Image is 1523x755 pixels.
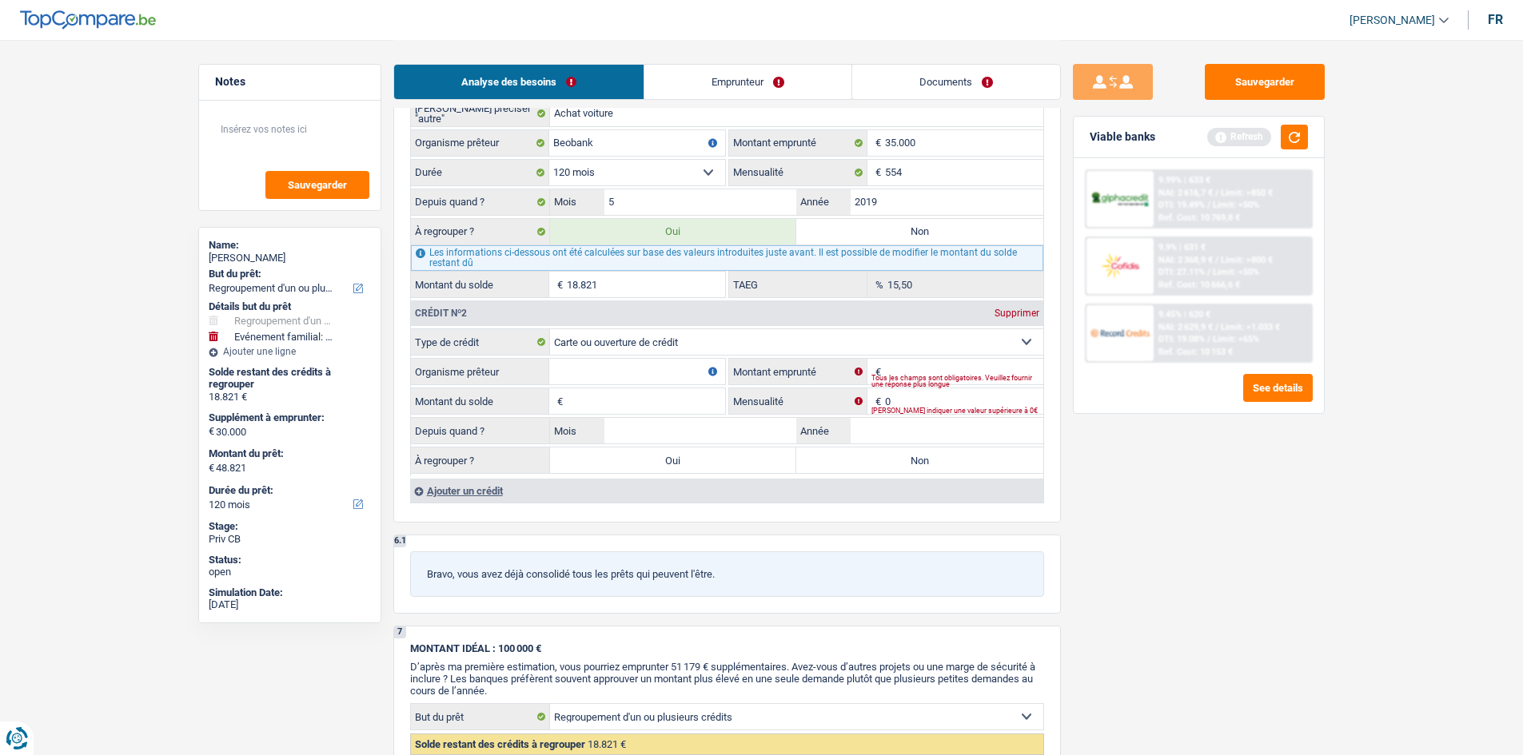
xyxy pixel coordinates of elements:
span: DTI: 19.08% [1158,334,1205,344]
span: Limit: <50% [1213,267,1259,277]
div: 7 [394,626,406,638]
label: Mois [550,418,604,443]
span: Limit: >800 € [1221,255,1273,265]
span: € [867,359,885,384]
label: Année [796,189,851,215]
label: Montant du prêt: [209,447,368,460]
div: Refresh [1207,128,1271,145]
div: Ref. Cost: 10 153 € [1158,347,1233,357]
h5: Notes [215,75,365,89]
div: Name: [209,239,371,252]
label: Type de crédit [411,329,550,355]
div: Supprimer [991,308,1043,318]
span: € [867,130,885,156]
div: 9.45% | 620 € [1158,309,1210,320]
label: Durée du prêt: [209,484,368,497]
span: € [549,388,567,414]
span: € [867,160,885,185]
span: Sauvegarder [288,180,347,190]
div: fr [1488,12,1503,27]
button: Sauvegarder [265,171,369,199]
div: Ajouter une ligne [209,346,371,357]
span: MONTANT IDÉAL : 100 000 € [410,642,541,654]
a: Emprunteur [644,65,851,99]
span: Limit: <50% [1213,200,1259,210]
span: / [1215,188,1218,198]
input: AAAA [851,418,1043,443]
label: Montant du solde [411,388,549,414]
label: Montant emprunté [729,359,867,384]
label: Durée [411,160,549,185]
img: Cofidis [1090,251,1150,280]
label: TAEG [729,272,867,297]
span: / [1215,255,1218,265]
div: 18.821 € [209,391,371,403]
span: € [209,425,214,438]
label: À regrouper ? [411,219,550,244]
input: MM [604,418,797,443]
span: DTI: 27.11% [1158,267,1205,277]
div: Solde restant des crédits à regrouper [209,366,371,391]
span: D’après ma première estimation, vous pourriez emprunter 51 179 € supplémentaires. Avez-vous d’aut... [410,661,1035,697]
span: € [867,388,885,414]
label: Supplément à emprunter: [209,411,368,424]
span: [PERSON_NAME] [1350,14,1435,27]
img: Record Credits [1090,318,1150,348]
div: 9.99% | 633 € [1158,175,1210,185]
span: Limit: >850 € [1221,188,1273,198]
img: AlphaCredit [1090,190,1150,209]
label: À regrouper ? [411,447,550,473]
input: MM [604,189,797,215]
span: % [867,272,887,297]
div: Les informations ci-dessous ont été calculées sur base des valeurs introduites juste avant. Il es... [411,245,1043,271]
span: / [1207,334,1210,344]
label: Oui [550,447,797,473]
div: Ref. Cost: 10 769,8 € [1158,213,1240,223]
button: See details [1243,374,1313,402]
span: / [1207,200,1210,210]
span: DTI: 19.49% [1158,200,1205,210]
div: Status: [209,554,371,566]
div: Crédit nº2 [411,308,471,318]
div: Viable banks [1090,130,1155,144]
div: [DATE] [209,598,371,611]
div: Ajouter un crédit [410,479,1043,503]
span: € [209,462,214,475]
label: Année [796,418,851,443]
a: Documents [852,65,1060,99]
a: [PERSON_NAME] [1337,7,1449,34]
label: Mois [550,189,604,215]
span: / [1215,322,1218,332]
div: [PERSON_NAME] [209,252,371,264]
span: NAI: 2 368,9 € [1158,255,1213,265]
span: € [549,272,567,297]
label: Montant emprunté [729,130,867,156]
div: open [209,566,371,578]
label: Depuis quand ? [411,418,550,443]
span: Limit: >1.033 € [1221,322,1280,332]
p: Bravo, vous avez déjà consolidé tous les prêts qui peuvent l'être. [427,568,1027,580]
label: Mensualité [729,160,867,185]
div: 9.9% | 631 € [1158,242,1206,252]
span: NAI: 2 629,9 € [1158,322,1213,332]
a: Analyse des besoins [394,65,644,99]
label: Mensualité [729,388,867,414]
label: Non [796,447,1043,473]
label: [PERSON_NAME] préciser "autre" [411,101,550,126]
img: TopCompare Logo [20,10,156,30]
label: Organisme prêteur [411,359,549,384]
label: Montant du solde [411,272,549,297]
span: 18.821 € [588,738,626,750]
span: Solde restant des crédits à regrouper [415,738,585,750]
div: Ref. Cost: 10 666,6 € [1158,280,1240,290]
div: [PERSON_NAME] indiquer une valeur supérieure à 0€ [871,407,1043,414]
label: Organisme prêteur [411,130,549,156]
label: Oui [550,219,797,244]
div: Stage: [209,520,371,533]
div: 6.1 [394,535,406,547]
span: Limit: <65% [1213,334,1259,344]
input: AAAA [851,189,1043,215]
div: Simulation Date: [209,586,371,599]
label: Depuis quand ? [411,189,550,215]
div: Tous les champs sont obligatoires. Veuillez fournir une réponse plus longue [871,378,1043,384]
